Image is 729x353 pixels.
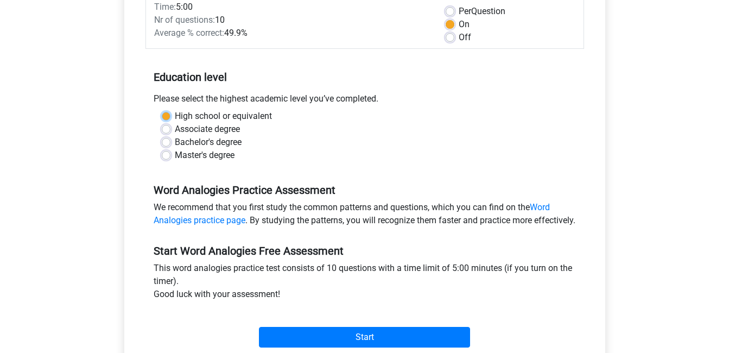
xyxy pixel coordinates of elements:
h5: Start Word Analogies Free Assessment [154,244,576,257]
div: Please select the highest academic level you’ve completed. [145,92,584,110]
input: Start [259,327,470,348]
h5: Word Analogies Practice Assessment [154,184,576,197]
label: Bachelor's degree [175,136,242,149]
div: This word analogies practice test consists of 10 questions with a time limit of 5:00 minutes (if ... [145,262,584,305]
label: On [459,18,470,31]
label: High school or equivalent [175,110,272,123]
span: Per [459,6,471,16]
h5: Education level [154,66,576,88]
div: 49.9% [146,27,438,40]
span: Time: [154,2,176,12]
span: Nr of questions: [154,15,215,25]
label: Off [459,31,471,44]
label: Master's degree [175,149,234,162]
label: Associate degree [175,123,240,136]
div: 10 [146,14,438,27]
div: 5:00 [146,1,438,14]
span: Average % correct: [154,28,224,38]
label: Question [459,5,505,18]
div: We recommend that you first study the common patterns and questions, which you can find on the . ... [145,201,584,231]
